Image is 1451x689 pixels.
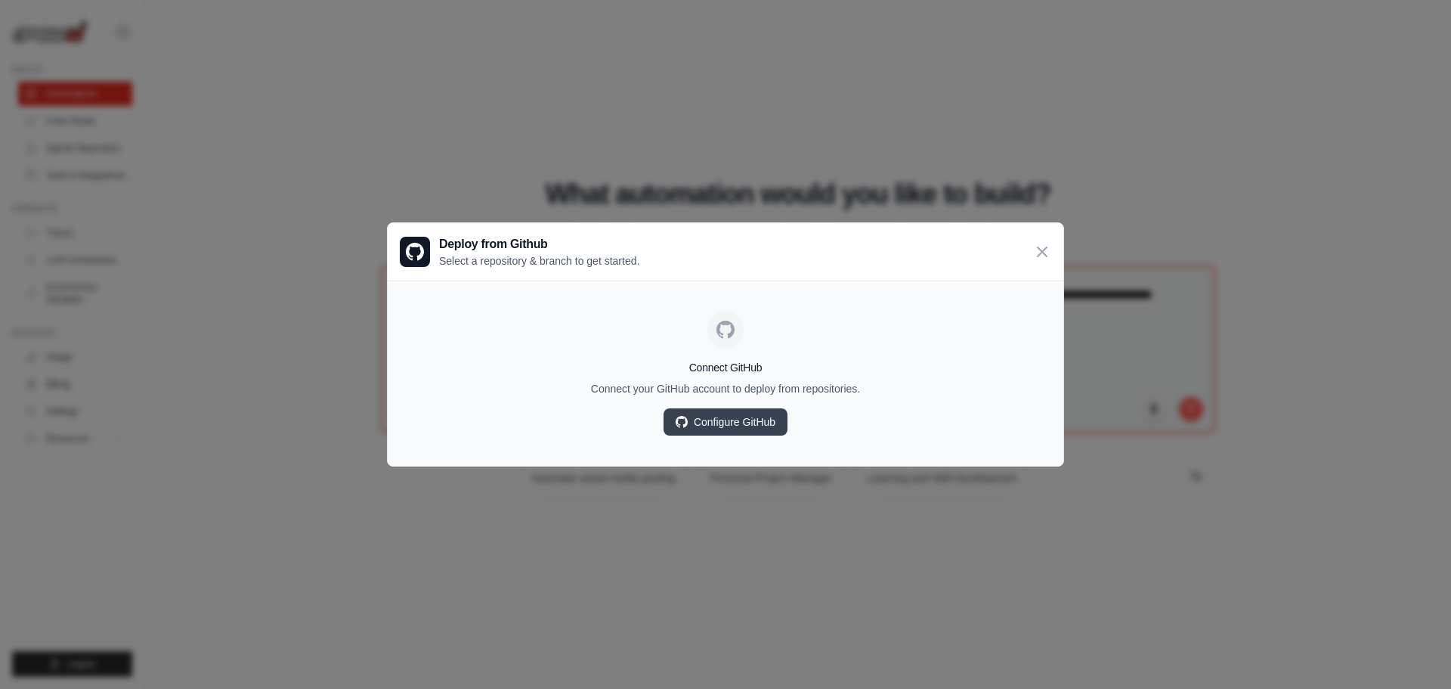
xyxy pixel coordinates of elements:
[400,360,1051,375] h4: Connect GitHub
[400,381,1051,396] p: Connect your GitHub account to deploy from repositories.
[1375,616,1451,689] iframe: Chat Widget
[664,408,787,436] a: Configure GitHub
[1375,616,1451,689] div: Widget de chat
[439,253,639,268] p: Select a repository & branch to get started.
[439,235,639,253] h3: Deploy from Github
